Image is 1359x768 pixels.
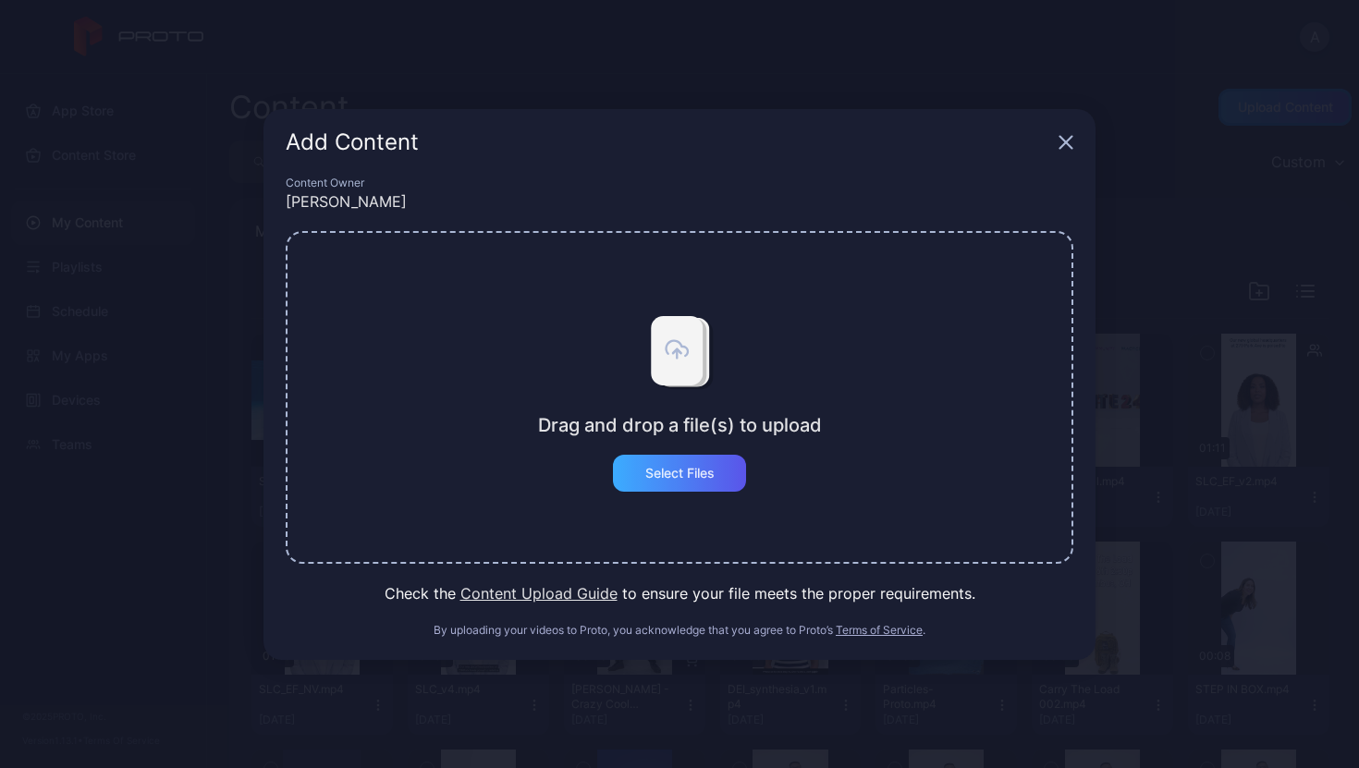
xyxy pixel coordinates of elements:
[286,582,1073,604] div: Check the to ensure your file meets the proper requirements.
[460,582,618,604] button: Content Upload Guide
[286,190,1073,213] div: [PERSON_NAME]
[286,176,1073,190] div: Content Owner
[836,623,923,638] button: Terms of Service
[645,466,715,481] div: Select Files
[538,414,822,436] div: Drag and drop a file(s) to upload
[286,623,1073,638] div: By uploading your videos to Proto, you acknowledge that you agree to Proto’s .
[286,131,1051,153] div: Add Content
[613,455,746,492] button: Select Files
